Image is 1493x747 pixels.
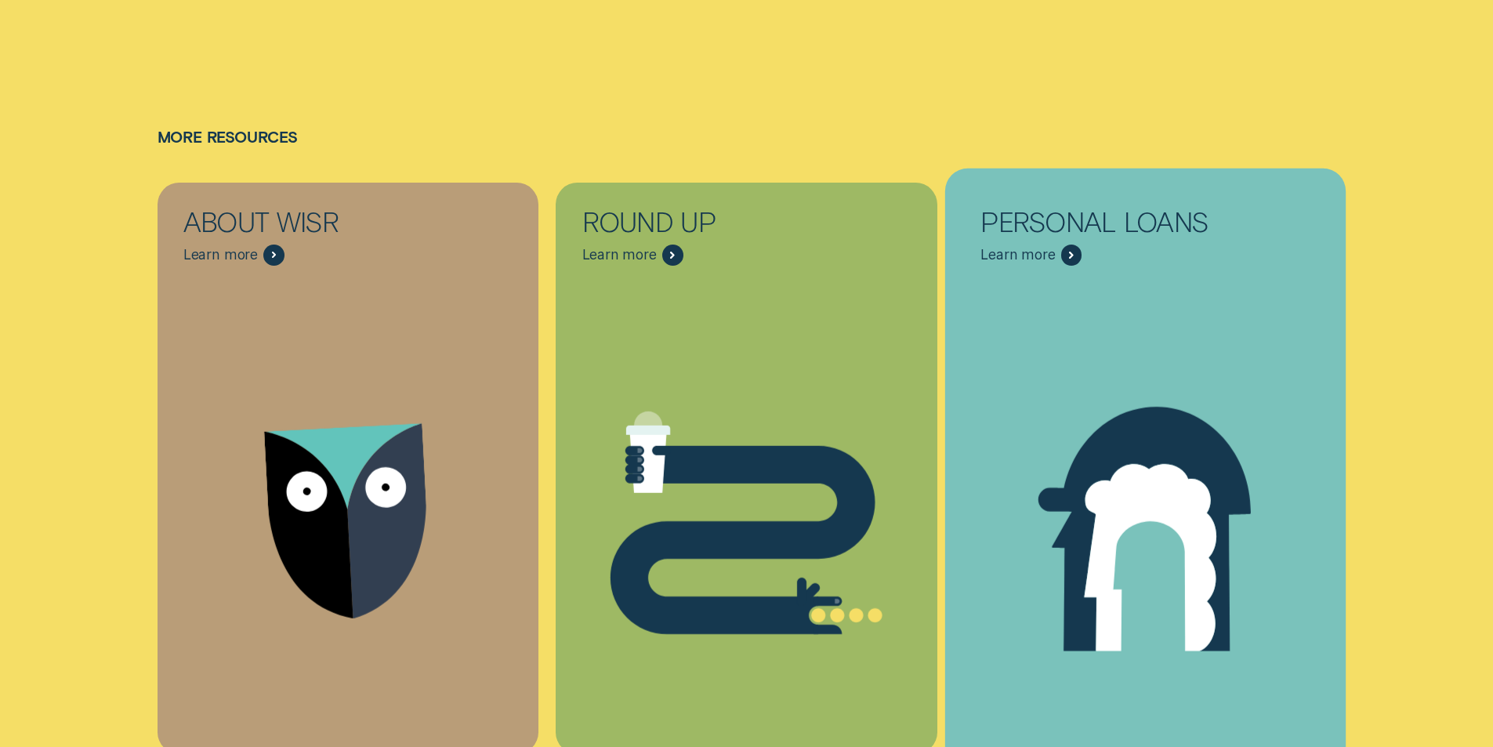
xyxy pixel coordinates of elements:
div: About Wisr [183,209,513,234]
div: Round Up [582,209,911,234]
h4: More Resources [158,128,1336,146]
span: Learn more [980,246,1055,263]
span: Learn more [183,246,258,263]
div: Personal Loans [980,209,1310,234]
span: Learn more [582,246,657,263]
